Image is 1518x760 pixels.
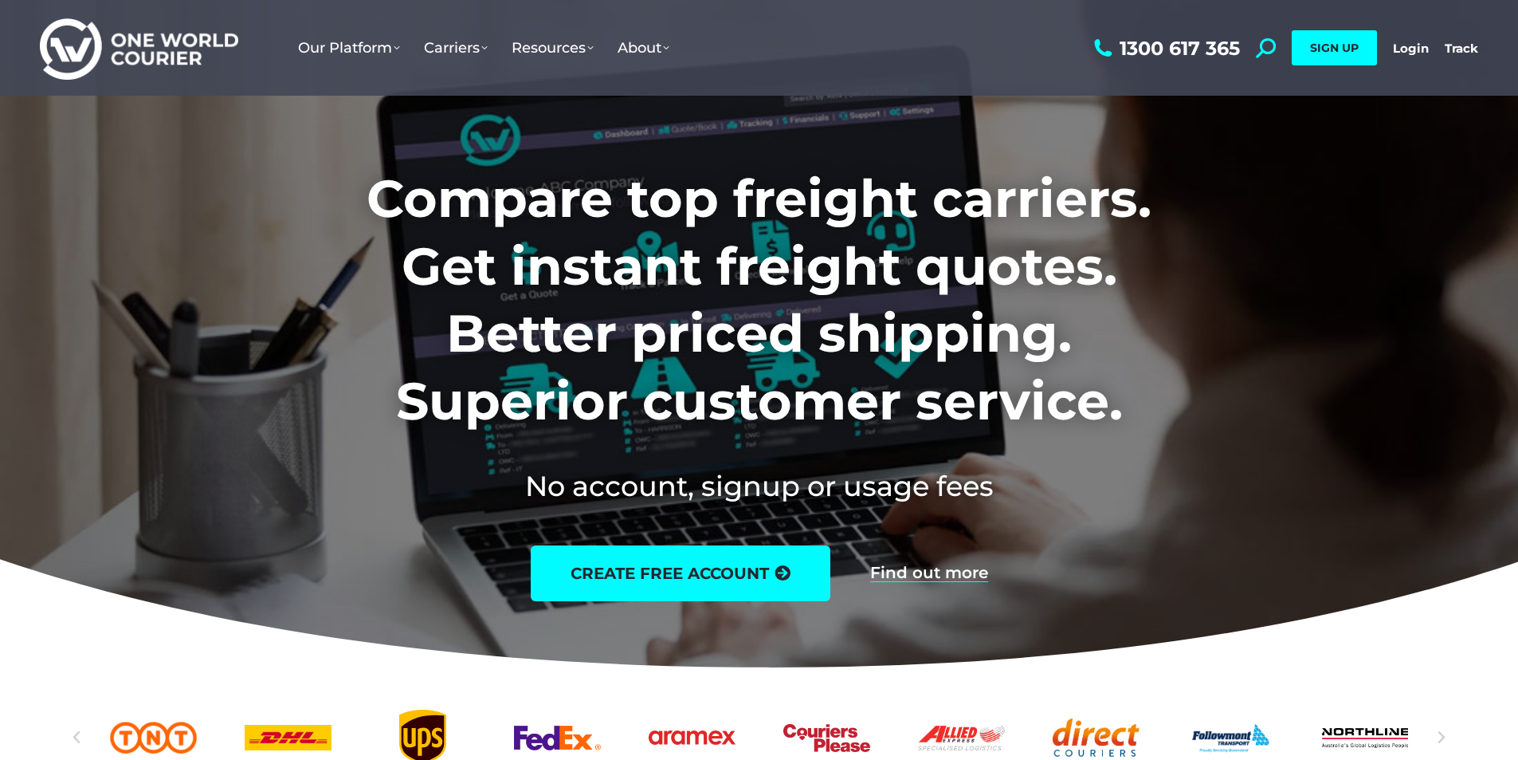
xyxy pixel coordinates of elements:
a: SIGN UP [1292,30,1377,65]
h1: Compare top freight carriers. Get instant freight quotes. Better priced shipping. Superior custom... [261,165,1257,435]
a: Login [1393,41,1429,56]
a: About [606,23,681,73]
img: One World Courier [40,16,238,81]
span: Resources [512,39,594,57]
span: About [618,39,669,57]
a: Carriers [412,23,500,73]
span: Our Platform [298,39,400,57]
a: Track [1445,41,1478,56]
h2: No account, signup or usage fees [261,467,1257,506]
a: 1300 617 365 [1090,38,1240,58]
span: SIGN UP [1310,41,1359,55]
a: Find out more [870,565,988,582]
a: Resources [500,23,606,73]
span: Carriers [424,39,488,57]
a: create free account [531,545,830,601]
a: Our Platform [286,23,412,73]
